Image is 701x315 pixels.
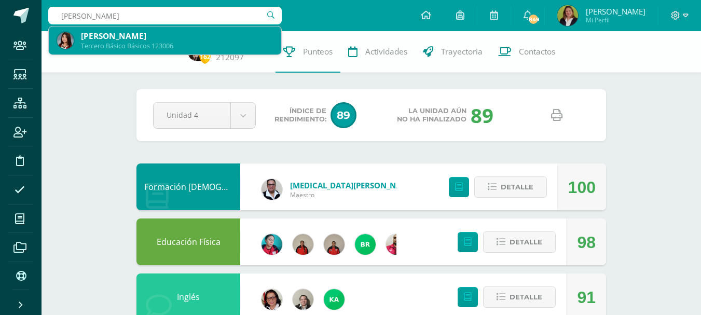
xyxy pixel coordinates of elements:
[324,289,345,310] img: a64c3460752fcf2c5e8663a69b02fa63.png
[510,287,542,307] span: Detalle
[136,218,240,265] div: Educación Física
[81,42,273,50] div: Tercero Básico Básicos 123006
[490,31,563,73] a: Contactos
[365,46,407,57] span: Actividades
[262,234,282,255] img: 4042270918fd6b5921d0ca12ded71c97.png
[262,179,282,200] img: 2b9ad40edd54c2f1af5f41f24ea34807.png
[483,231,556,253] button: Detalle
[199,50,211,63] span: 162
[276,31,340,73] a: Punteos
[415,31,490,73] a: Trayectoria
[557,5,578,26] img: a164061a65f1df25e60207af94843a26.png
[397,107,466,124] span: La unidad aún no ha finalizado
[274,107,326,124] span: Índice de Rendimiento:
[471,102,493,129] div: 89
[510,232,542,252] span: Detalle
[167,103,217,127] span: Unidad 4
[324,234,345,255] img: 139d064777fbe6bf61491abfdba402ef.png
[290,180,415,190] a: [MEDICAL_DATA][PERSON_NAME]
[290,190,415,199] span: Maestro
[568,164,596,211] div: 100
[216,52,244,63] a: 212097
[483,286,556,308] button: Detalle
[81,31,273,42] div: [PERSON_NAME]
[528,13,539,25] span: 849
[303,46,333,57] span: Punteos
[519,46,555,57] span: Contactos
[262,289,282,310] img: 2ca4f91e2a017358137dd701126cf722.png
[293,289,313,310] img: 525b25e562e1b2fd5211d281b33393db.png
[57,32,74,49] img: e879dadc894c76b349b9b9752aee6a62.png
[441,46,483,57] span: Trayectoria
[355,234,376,255] img: 7976fc47626adfddeb45c36bac81a772.png
[577,219,596,266] div: 98
[340,31,415,73] a: Actividades
[386,234,407,255] img: 720c24124c15ba549e3e394e132c7bff.png
[586,16,645,24] span: Mi Perfil
[474,176,547,198] button: Detalle
[136,163,240,210] div: Formación Cristiana
[293,234,313,255] img: d4deafe5159184ad8cadd3f58d7b9740.png
[154,103,255,128] a: Unidad 4
[586,6,645,17] span: [PERSON_NAME]
[501,177,533,197] span: Detalle
[48,7,282,24] input: Busca un usuario...
[331,102,356,128] span: 89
